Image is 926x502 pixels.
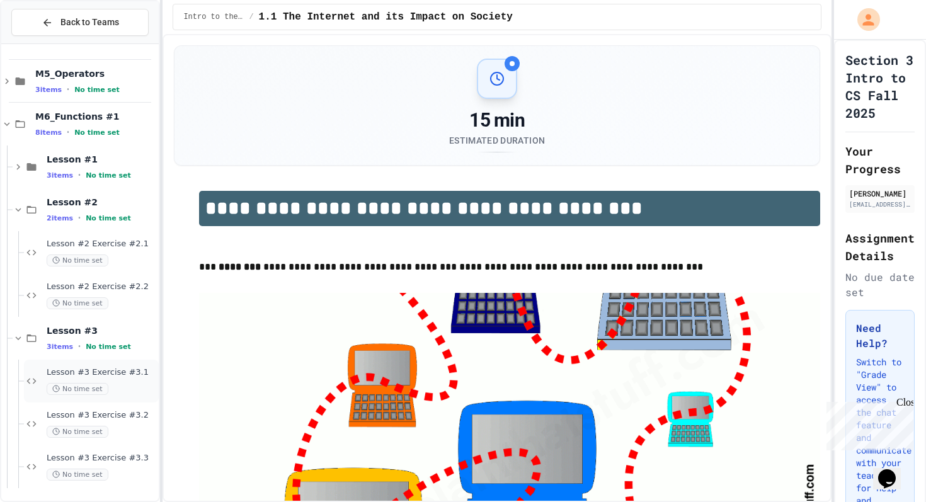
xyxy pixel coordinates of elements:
span: Lesson #2 [47,197,156,208]
iframe: chat widget [873,452,913,489]
span: No time set [47,383,108,395]
span: No time set [86,214,131,222]
span: No time set [74,86,120,94]
h2: Assignment Details [845,229,915,265]
span: 3 items [47,171,73,180]
span: No time set [47,469,108,481]
span: 1.1 The Internet and its Impact on Society [259,9,513,25]
span: Lesson #2 Exercise #2.2 [47,282,156,292]
h1: Section 3 Intro to CS Fall 2025 [845,51,915,122]
span: No time set [86,171,131,180]
span: 3 items [47,343,73,351]
div: [PERSON_NAME] [849,188,911,199]
span: 8 items [35,128,62,137]
span: 3 items [35,86,62,94]
span: / [249,12,253,22]
span: • [78,341,81,351]
span: 2 items [47,214,73,222]
span: M5_Operators [35,68,156,79]
span: • [78,170,81,180]
span: No time set [47,254,108,266]
span: M6_Functions #1 [35,111,156,122]
div: [EMAIL_ADDRESS][DOMAIN_NAME] [849,200,911,209]
iframe: chat widget [821,397,913,450]
span: Lesson #3 Exercise #3.2 [47,410,156,421]
div: Chat with us now!Close [5,5,87,80]
span: Back to Teams [60,16,119,29]
button: Back to Teams [11,9,149,36]
div: 15 min [449,109,545,132]
h2: Your Progress [845,142,915,178]
span: No time set [86,343,131,351]
div: Estimated Duration [449,134,545,147]
div: My Account [844,5,883,34]
span: • [67,127,69,137]
div: No due date set [845,270,915,300]
span: Lesson #3 Exercise #3.3 [47,453,156,464]
span: No time set [74,128,120,137]
span: Lesson #1 [47,154,156,165]
span: • [78,213,81,223]
span: Lesson #2 Exercise #2.1 [47,239,156,249]
span: Lesson #3 Exercise #3.1 [47,367,156,378]
span: Intro to the Web [183,12,244,22]
span: Lesson #3 [47,325,156,336]
span: • [67,84,69,94]
span: No time set [47,297,108,309]
span: No time set [47,426,108,438]
h3: Need Help? [856,321,904,351]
